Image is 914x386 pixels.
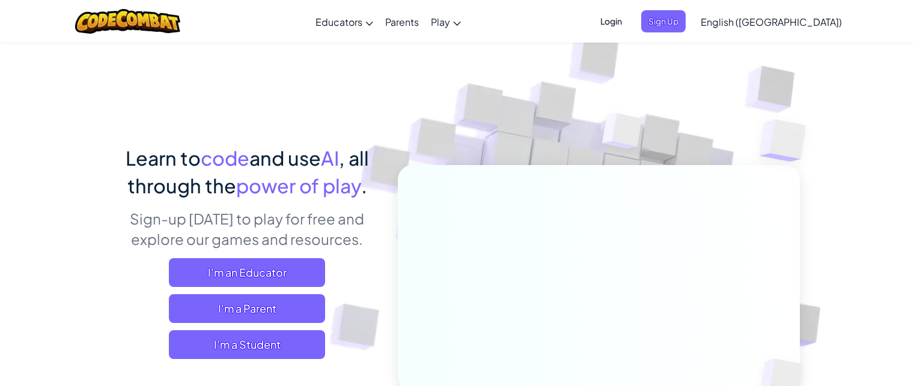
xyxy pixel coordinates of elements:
[379,5,425,38] a: Parents
[579,89,666,179] img: Overlap cubes
[425,5,467,38] a: Play
[431,16,450,28] span: Play
[321,146,339,170] span: AI
[593,10,629,32] button: Login
[641,10,686,32] button: Sign Up
[309,5,379,38] a: Educators
[695,5,848,38] a: English ([GEOGRAPHIC_DATA])
[169,294,325,323] a: I'm a Parent
[701,16,842,28] span: English ([GEOGRAPHIC_DATA])
[201,146,249,170] span: code
[169,258,325,287] a: I'm an Educator
[115,208,380,249] p: Sign-up [DATE] to play for free and explore our games and resources.
[315,16,362,28] span: Educators
[126,146,201,170] span: Learn to
[361,173,367,198] span: .
[75,9,180,34] img: CodeCombat logo
[736,90,839,191] img: Overlap cubes
[249,146,321,170] span: and use
[169,330,325,359] button: I'm a Student
[236,173,361,198] span: power of play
